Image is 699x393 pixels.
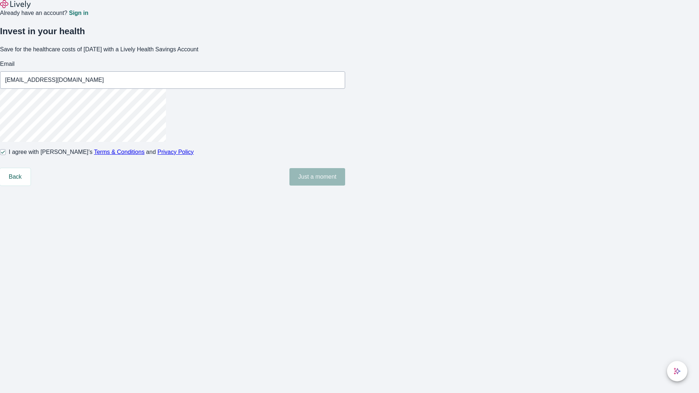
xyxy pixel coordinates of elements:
[94,149,145,155] a: Terms & Conditions
[667,361,687,381] button: chat
[69,10,88,16] a: Sign in
[9,148,194,156] span: I agree with [PERSON_NAME]’s and
[674,368,681,375] svg: Lively AI Assistant
[158,149,194,155] a: Privacy Policy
